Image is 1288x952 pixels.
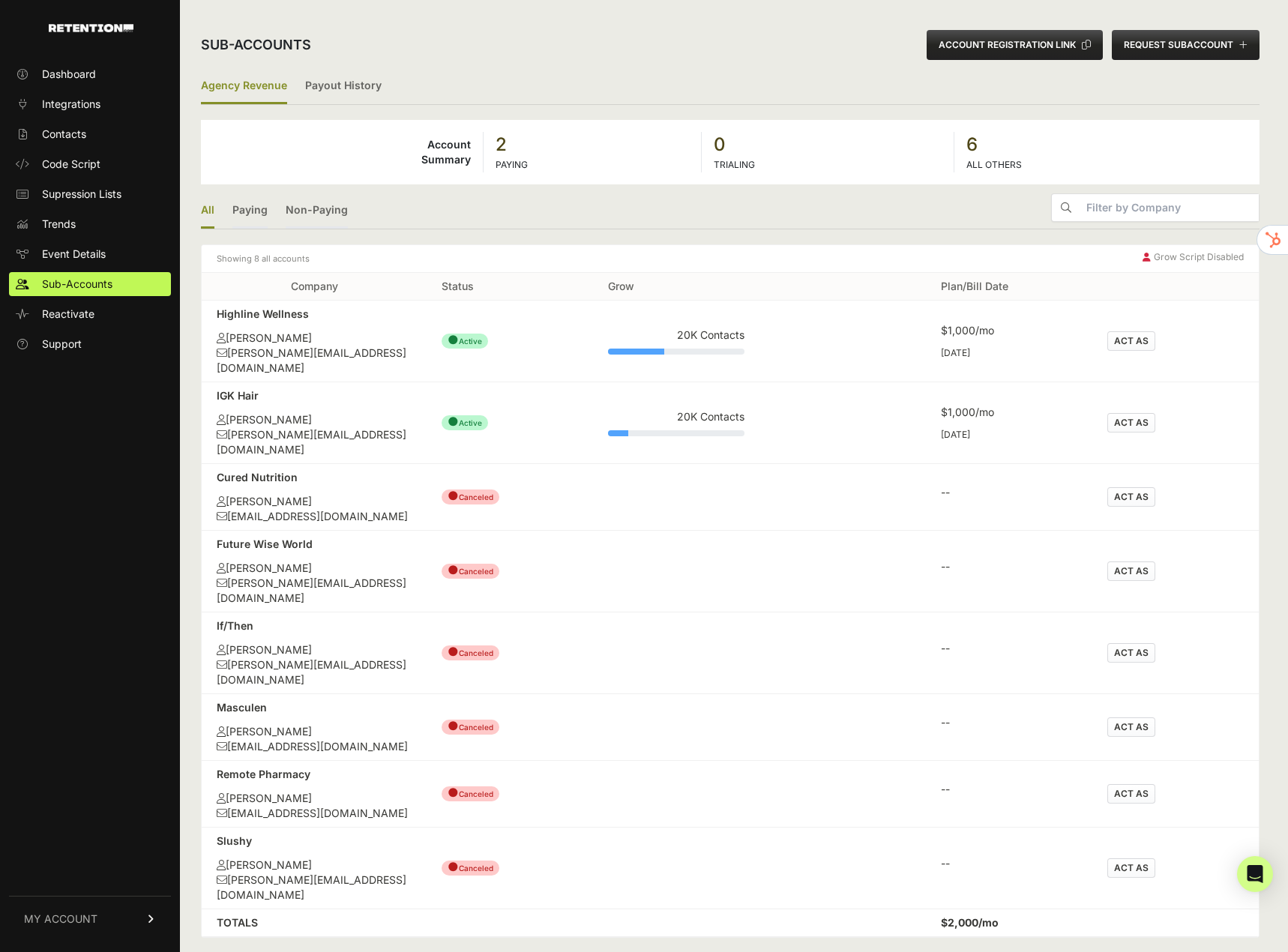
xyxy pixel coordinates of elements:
div: [PERSON_NAME][EMAIL_ADDRESS][DOMAIN_NAME] [217,576,412,606]
label: ALL OTHERS [966,159,1022,170]
div: -- [941,485,1077,500]
span: Sub-Accounts [42,277,112,292]
button: ACT AS [1107,331,1155,351]
div: IGK Hair [217,388,412,403]
span: Canceled [442,861,499,876]
a: Reactivate [9,302,171,326]
div: $1,000/mo [941,323,1077,338]
th: Status [427,273,593,301]
div: [PERSON_NAME][EMAIL_ADDRESS][DOMAIN_NAME] [217,346,412,376]
label: PAYING [496,159,528,170]
div: -- [941,856,1077,871]
div: -- [941,782,1077,797]
div: -- [941,715,1077,730]
a: Trends [9,212,171,236]
td: Account Summary [201,132,484,172]
div: 20K Contacts [608,409,744,424]
div: Future Wise World [217,537,412,552]
span: ● [448,332,459,347]
span: Active [442,334,488,349]
a: MY ACCOUNT [9,896,171,942]
span: ● [448,859,459,874]
div: [PERSON_NAME][EMAIL_ADDRESS][DOMAIN_NAME] [217,657,412,687]
button: REQUEST SUBACCOUNT [1112,30,1260,60]
div: Grow Script Disabled [1143,251,1244,266]
div: [PERSON_NAME][EMAIL_ADDRESS][DOMAIN_NAME] [217,873,412,903]
label: Agency Revenue [201,69,287,104]
th: Plan/Bill Date [926,273,1092,301]
span: Integrations [42,97,100,112]
button: ACT AS [1107,561,1155,581]
label: TRIALING [714,159,755,170]
div: Cured Nutrition [217,470,412,485]
span: ● [448,644,459,659]
div: Plan Usage: 15% [608,430,744,436]
button: ACCOUNT REGISTRATION LINK [927,30,1103,60]
a: Contacts [9,122,171,146]
button: ACT AS [1107,643,1155,663]
small: Showing 8 all accounts [217,251,310,266]
span: ● [448,718,459,733]
img: Retention.com [49,24,133,32]
span: Canceled [442,720,499,735]
div: [DATE] [941,347,1077,359]
a: Supression Lists [9,182,171,206]
span: Support [42,337,82,352]
div: If/Then [217,618,412,633]
div: Masculen [217,700,412,715]
span: ● [448,414,459,429]
div: [EMAIL_ADDRESS][DOMAIN_NAME] [217,806,412,821]
div: [EMAIL_ADDRESS][DOMAIN_NAME] [217,509,412,524]
div: [PERSON_NAME][EMAIL_ADDRESS][DOMAIN_NAME] [217,427,412,457]
div: $1,000/mo [941,405,1077,420]
div: [PERSON_NAME] [217,791,412,806]
th: Company [202,273,427,301]
div: Remote Pharmacy [217,767,412,782]
strong: 6 [966,133,1248,157]
div: [PERSON_NAME] [217,561,412,576]
span: Code Script [42,157,100,172]
div: [PERSON_NAME] [217,412,412,427]
button: ACT AS [1107,413,1155,433]
span: MY ACCOUNT [24,912,97,927]
a: Code Script [9,152,171,176]
a: Paying [232,193,268,229]
span: Canceled [442,564,499,579]
div: 20K Contacts [608,328,744,343]
div: [PERSON_NAME] [217,724,412,739]
button: ACT AS [1107,858,1155,878]
td: TOTALS [202,909,427,937]
div: [PERSON_NAME] [217,331,412,346]
strong: 2 [496,133,689,157]
div: Slushy [217,834,412,849]
div: Open Intercom Messenger [1237,856,1273,892]
span: ● [448,488,459,503]
input: Filter by Company [1080,194,1259,221]
span: Trends [42,217,76,232]
span: Event Details [42,247,106,262]
div: Highline Wellness [217,307,412,322]
span: ● [448,785,459,800]
span: ● [448,562,459,577]
h2: Sub-accounts [201,34,311,55]
th: Grow [593,273,759,301]
span: Dashboard [42,67,96,82]
div: [PERSON_NAME] [217,494,412,509]
button: ACT AS [1107,784,1155,804]
a: Integrations [9,92,171,116]
strong: 0 [714,133,942,157]
a: Sub-Accounts [9,272,171,296]
div: Plan Usage: 41% [608,349,744,355]
div: [PERSON_NAME] [217,642,412,657]
span: Supression Lists [42,187,121,202]
div: [DATE] [941,429,1077,441]
span: Active [442,415,488,430]
div: [PERSON_NAME] [217,858,412,873]
span: Canceled [442,786,499,801]
div: -- [941,641,1077,656]
span: Contacts [42,127,86,142]
a: Payout History [305,69,382,104]
strong: $2,000/mo [941,916,999,929]
span: Reactivate [42,307,94,322]
button: ACT AS [1107,717,1155,737]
